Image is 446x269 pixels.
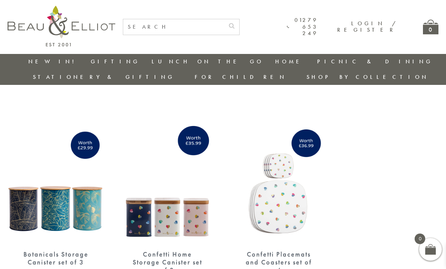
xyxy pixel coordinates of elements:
a: Gifting [91,58,140,65]
a: Login / Register [337,20,396,34]
a: Picnic & Dining [317,58,433,65]
a: For Children [195,73,286,81]
a: 0 [423,20,438,34]
img: Confetti Placemats and Coasters set of 4 [231,119,327,243]
a: Stationery & Gifting [33,73,175,81]
a: Home [275,58,305,65]
a: New in! [28,58,79,65]
img: Botanicals Set of 3 storage canisters [8,119,104,243]
span: 0 [415,234,425,244]
div: Botanicals Storage Canister set of 3 [21,251,91,266]
input: SEARCH [123,19,224,35]
a: Shop by collection [307,73,429,81]
img: logo [8,6,115,46]
a: Lunch On The Go [152,58,263,65]
img: Confetti Home Storage Canister set of 3 [119,119,215,243]
a: 01279 653 249 [287,17,318,37]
